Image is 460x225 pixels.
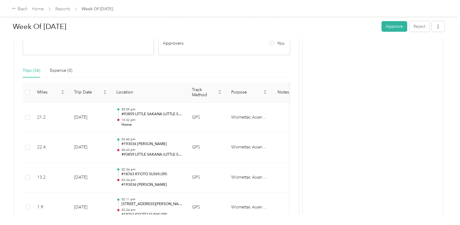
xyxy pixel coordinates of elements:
[32,82,69,103] th: Miles
[121,141,182,147] p: #193036 [PERSON_NAME]
[50,67,72,74] div: Expense (0)
[74,90,102,95] span: Trip Date
[12,5,28,13] div: Back
[187,132,226,163] td: GPS
[55,6,70,11] a: Reports
[69,103,112,133] td: [DATE]
[218,92,222,95] span: caret-down
[277,40,284,46] span: You
[32,132,69,163] td: 22.4
[61,89,64,93] span: caret-up
[61,92,64,95] span: caret-down
[263,92,267,95] span: caret-down
[103,92,107,95] span: caret-down
[69,132,112,163] td: [DATE]
[192,87,217,97] span: Track Method
[32,192,69,223] td: 1.9
[218,89,222,93] span: caret-up
[32,163,69,193] td: 13.2
[13,19,377,34] h1: Week Of August 11 2025
[121,137,182,141] p: 03:40 pm
[231,90,262,95] span: Purpose
[121,208,182,212] p: 02:24 pm
[226,163,272,193] td: Wismettac Asian Foods
[121,118,182,122] p: 10:32 pm
[272,82,294,103] th: Notes
[121,152,182,157] p: #93859 LITTLE SAKANA (LITTLE SAKANA INC)
[187,82,226,103] th: Track Method
[187,192,226,223] td: GPS
[121,197,182,201] p: 02:11 pm
[121,178,182,182] p: 03:34 pm
[226,103,272,133] td: Wismettac Asian Foods
[121,212,182,217] p: #18763 KYOTO SUSHI (09)
[103,89,107,93] span: caret-up
[121,112,182,117] p: #93859 LITTLE SAKANA (LITTLE SAKANA INC)
[226,82,272,103] th: Purpose
[32,103,69,133] td: 21.2
[187,163,226,193] td: GPS
[121,107,182,112] p: 09:59 pm
[112,82,187,103] th: Location
[69,82,112,103] th: Trip Date
[121,148,182,152] p: 04:43 pm
[69,163,112,193] td: [DATE]
[409,21,429,32] button: Reject
[121,167,182,172] p: 02:36 pm
[23,67,40,74] div: Trips (36)
[426,191,460,225] iframe: Everlance-gr Chat Button Frame
[69,192,112,223] td: [DATE]
[82,6,113,12] span: Week Of [DATE]
[226,132,272,163] td: Wismettac Asian Foods
[226,192,272,223] td: Wismettac Asian Foods
[187,103,226,133] td: GPS
[37,90,60,95] span: Miles
[32,6,44,11] a: Home
[121,172,182,177] p: #18763 KYOTO SUSHI (09)
[121,182,182,188] p: #193036 [PERSON_NAME]
[121,201,182,207] p: [STREET_ADDRESS][PERSON_NAME]
[163,40,183,46] span: Approvers
[121,122,182,128] p: Home
[263,89,267,93] span: caret-up
[381,21,407,32] button: Approve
